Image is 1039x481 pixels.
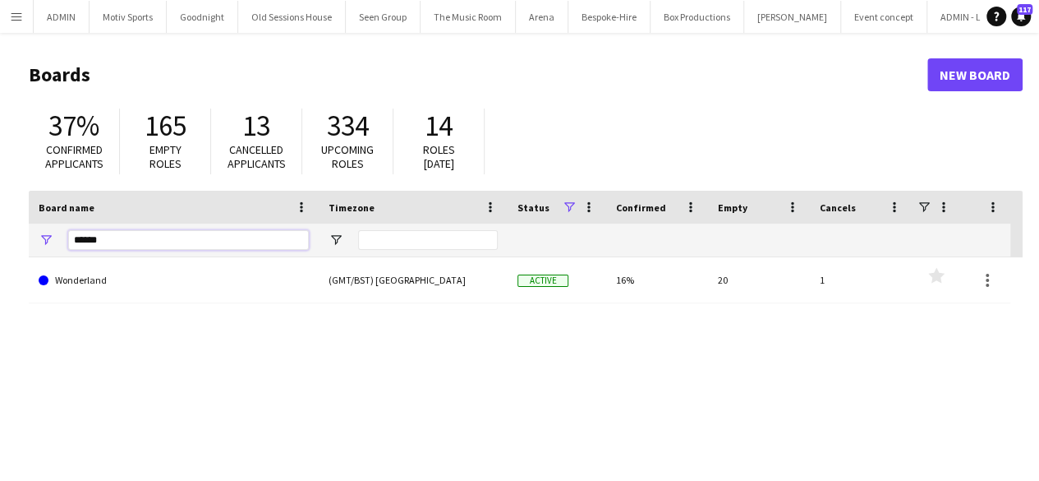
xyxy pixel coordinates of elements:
[90,1,167,33] button: Motiv Sports
[517,201,549,214] span: Status
[321,142,374,171] span: Upcoming roles
[145,108,186,144] span: 165
[29,62,927,87] h1: Boards
[228,142,286,171] span: Cancelled applicants
[421,1,516,33] button: The Music Room
[517,275,568,287] span: Active
[1017,4,1032,15] span: 117
[34,1,90,33] button: ADMIN
[329,233,343,247] button: Open Filter Menu
[329,201,375,214] span: Timezone
[39,201,94,214] span: Board name
[1011,7,1031,26] a: 117
[744,1,841,33] button: [PERSON_NAME]
[242,108,270,144] span: 13
[841,1,927,33] button: Event concept
[319,257,508,303] div: (GMT/BST) [GEOGRAPHIC_DATA]
[45,142,103,171] span: Confirmed applicants
[346,1,421,33] button: Seen Group
[149,142,182,171] span: Empty roles
[167,1,238,33] button: Goodnight
[820,201,856,214] span: Cancels
[39,233,53,247] button: Open Filter Menu
[39,257,309,303] a: Wonderland
[68,230,309,250] input: Board name Filter Input
[810,257,912,303] div: 1
[425,108,453,144] span: 14
[708,257,810,303] div: 20
[718,201,747,214] span: Empty
[568,1,651,33] button: Bespoke-Hire
[927,58,1023,91] a: New Board
[48,108,99,144] span: 37%
[606,257,708,303] div: 16%
[423,142,455,171] span: Roles [DATE]
[516,1,568,33] button: Arena
[238,1,346,33] button: Old Sessions House
[651,1,744,33] button: Box Productions
[927,1,1015,33] button: ADMIN - LEAVE
[616,201,666,214] span: Confirmed
[327,108,369,144] span: 334
[358,230,498,250] input: Timezone Filter Input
